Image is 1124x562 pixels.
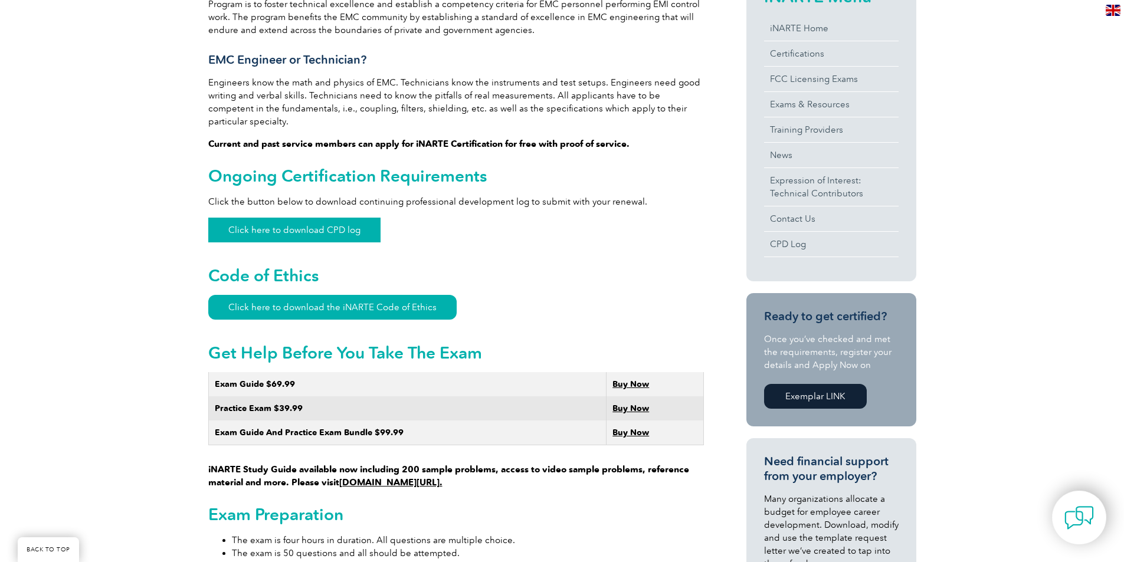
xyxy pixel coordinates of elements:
p: Click the button below to download continuing professional development log to submit with your re... [208,195,704,208]
a: Exams & Resources [764,92,899,117]
p: Engineers know the math and physics of EMC. Technicians know the instruments and test setups. Eng... [208,76,704,128]
a: BACK TO TOP [18,537,79,562]
a: Contact Us [764,206,899,231]
a: Expression of Interest:Technical Contributors [764,168,899,206]
a: Certifications [764,41,899,66]
a: iNARTE Home [764,16,899,41]
a: News [764,143,899,167]
a: Exemplar LINK [764,384,867,409]
li: The exam is four hours in duration. All questions are multiple choice. [232,534,704,547]
img: contact-chat.png [1064,503,1094,533]
strong: iNARTE Study Guide available now including 200 sample problems, access to video sample problems, ... [208,464,689,488]
p: Once you’ve checked and met the requirements, register your details and Apply Now on [764,333,899,372]
a: [DOMAIN_NAME][URL]. [339,477,443,488]
h3: Need financial support from your employer? [764,454,899,484]
h2: Exam Preparation [208,505,704,524]
a: Buy Now [612,403,649,413]
strong: Exam Guide $69.99 [215,379,295,389]
a: Training Providers [764,117,899,142]
h2: Ongoing Certification Requirements [208,166,704,185]
h2: Code of Ethics [208,266,704,285]
h3: EMC Engineer or Technician? [208,52,704,67]
li: The exam is 50 questions and all should be attempted. [232,547,704,560]
a: FCC Licensing Exams [764,67,899,91]
h2: Get Help Before You Take The Exam [208,343,704,362]
img: en [1106,5,1120,16]
strong: Practice Exam $39.99 [215,403,303,413]
strong: Current and past service members can apply for iNARTE Certification for free with proof of service. [208,139,630,149]
a: Buy Now [612,379,649,389]
a: CPD Log [764,232,899,257]
a: Click here to download CPD log [208,218,381,242]
a: Buy Now [612,428,649,438]
h3: Ready to get certified? [764,309,899,324]
a: Click here to download the iNARTE Code of Ethics [208,295,457,320]
strong: Exam Guide And Practice Exam Bundle $99.99 [215,428,404,438]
